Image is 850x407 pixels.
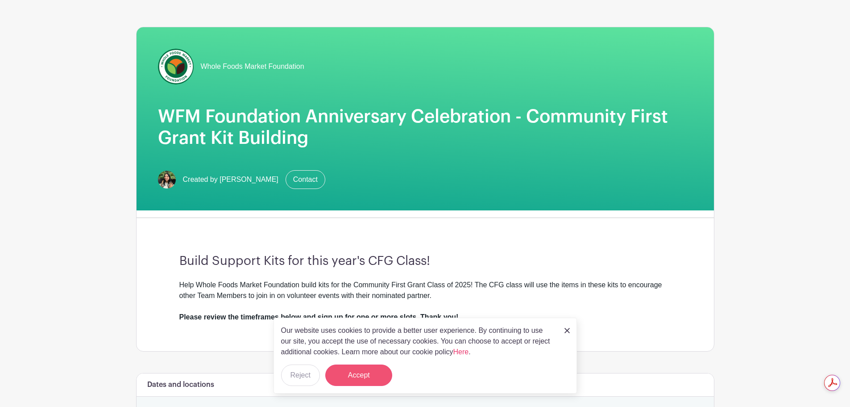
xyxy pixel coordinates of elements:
[281,325,555,357] p: Our website uses cookies to provide a better user experience. By continuing to use our site, you ...
[179,254,671,269] h3: Build Support Kits for this year's CFG Class!
[158,171,176,189] img: mireya.jpg
[147,381,214,389] h6: Dates and locations
[325,365,392,386] button: Accept
[179,313,459,321] strong: Please review the timeframes below and sign up for one or more slots. Thank you!
[281,365,320,386] button: Reject
[183,174,278,185] span: Created by [PERSON_NAME]
[201,61,304,72] span: Whole Foods Market Foundation
[158,49,194,84] img: wfmf_primary_badge_4c.png
[158,106,692,149] h1: WFM Foundation Anniversary Celebration - Community First Grant Kit Building
[179,280,671,323] div: Help Whole Foods Market Foundation build kits for the Community First Grant Class of 2025! The CF...
[564,328,570,333] img: close_button-5f87c8562297e5c2d7936805f587ecaba9071eb48480494691a3f1689db116b3.svg
[286,170,325,189] a: Contact
[453,348,469,356] a: Here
